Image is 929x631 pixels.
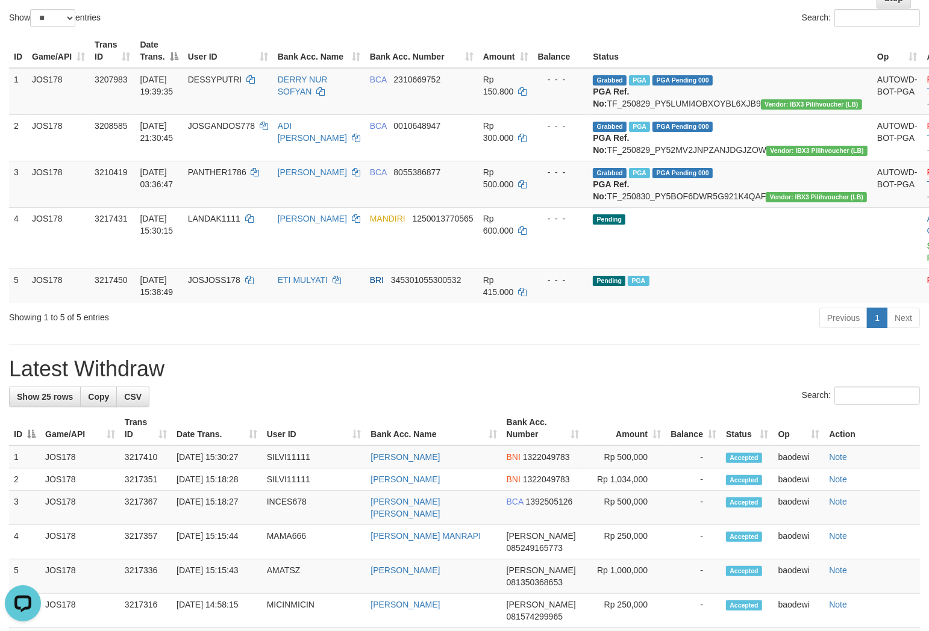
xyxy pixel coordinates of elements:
[507,543,563,553] span: Copy 085249165773 to clipboard
[5,5,41,41] button: Open LiveChat chat widget
[774,559,825,594] td: baodewi
[371,531,481,541] a: [PERSON_NAME] MANRAPI
[774,525,825,559] td: baodewi
[593,276,625,286] span: Pending
[120,594,172,628] td: 3217316
[278,275,328,285] a: ETI MULYATI
[593,75,627,85] span: Grabbed
[9,34,27,68] th: ID
[538,274,584,286] div: - - -
[391,275,461,285] span: Copy 345301055300532 to clipboard
[278,75,328,96] a: DERRY NUR SOFYAN
[726,600,762,611] span: Accepted
[278,121,347,143] a: ADI [PERSON_NAME]
[593,122,627,132] span: Grabbed
[483,167,514,189] span: Rp 500.000
[262,411,366,446] th: User ID: activate to sort column ascending
[371,474,440,484] a: [PERSON_NAME]
[774,594,825,628] td: baodewi
[726,532,762,542] span: Accepted
[478,34,533,68] th: Amount: activate to sort column ascending
[262,594,366,628] td: MICINMICIN
[90,34,135,68] th: Trans ID: activate to sort column ascending
[507,577,563,587] span: Copy 081350368653 to clipboard
[95,214,128,223] span: 3217431
[802,9,920,27] label: Search:
[774,411,825,446] th: Op: activate to sort column ascending
[9,446,40,468] td: 1
[872,161,922,207] td: AUTOWD-BOT-PGA
[370,275,384,285] span: BRI
[120,468,172,491] td: 3217351
[40,468,120,491] td: JOS178
[666,468,721,491] td: -
[120,491,172,525] td: 3217367
[80,387,117,407] a: Copy
[27,114,90,161] td: JOS178
[872,114,922,161] td: AUTOWD-BOT-PGA
[371,452,440,462] a: [PERSON_NAME]
[9,161,27,207] td: 3
[393,121,440,131] span: Copy 0010648947 to clipboard
[593,87,629,108] b: PGA Ref. No:
[120,411,172,446] th: Trans ID: activate to sort column ascending
[538,166,584,178] div: - - -
[872,68,922,115] td: AUTOWD-BOT-PGA
[140,121,174,143] span: [DATE] 21:30:45
[721,411,774,446] th: Status: activate to sort column ascending
[262,525,366,559] td: MAMA666
[9,114,27,161] td: 2
[629,122,650,132] span: Marked by baohafiz
[371,497,440,518] a: [PERSON_NAME] [PERSON_NAME]
[9,491,40,525] td: 3
[483,75,514,96] span: Rp 150.800
[652,122,713,132] span: PGA Pending
[278,214,347,223] a: [PERSON_NAME]
[588,161,872,207] td: TF_250830_PY5BOF6DWR5G921K4QAF
[188,214,240,223] span: LANDAK1111
[9,306,378,323] div: Showing 1 to 5 of 5 entries
[666,491,721,525] td: -
[829,497,847,506] a: Note
[533,34,589,68] th: Balance
[584,411,666,446] th: Amount: activate to sort column ascending
[9,411,40,446] th: ID: activate to sort column descending
[262,491,366,525] td: INCES678
[526,497,573,506] span: Copy 1392505126 to clipboard
[584,559,666,594] td: Rp 1,000,000
[507,497,524,506] span: BCA
[393,75,440,84] span: Copy 2310669752 to clipboard
[27,34,90,68] th: Game/API: activate to sort column ascending
[538,73,584,85] div: - - -
[829,531,847,541] a: Note
[761,99,862,110] span: Vendor URL: https://dashboard.q2checkout.com/secure
[819,308,868,328] a: Previous
[124,392,142,402] span: CSV
[172,594,262,628] td: [DATE] 14:58:15
[40,491,120,525] td: JOS178
[588,114,872,161] td: TF_250829_PY52MV2JNPZANJDGJZOW
[584,525,666,559] td: Rp 250,000
[628,276,649,286] span: PGA
[140,275,174,297] span: [DATE] 15:38:49
[593,179,629,201] b: PGA Ref. No:
[726,453,762,463] span: Accepted
[140,167,174,189] span: [DATE] 03:36:47
[9,387,81,407] a: Show 25 rows
[726,497,762,508] span: Accepted
[120,525,172,559] td: 3217357
[507,452,521,462] span: BNI
[834,387,920,405] input: Search:
[27,207,90,269] td: JOS178
[593,133,629,155] b: PGA Ref. No:
[40,446,120,468] td: JOS178
[116,387,149,407] a: CSV
[370,167,387,177] span: BCA
[413,214,474,223] span: Copy 1250013770565 to clipboard
[584,468,666,491] td: Rp 1,034,000
[507,565,576,575] span: [PERSON_NAME]
[172,491,262,525] td: [DATE] 15:18:27
[867,308,887,328] a: 1
[507,600,576,609] span: [PERSON_NAME]
[666,446,721,468] td: -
